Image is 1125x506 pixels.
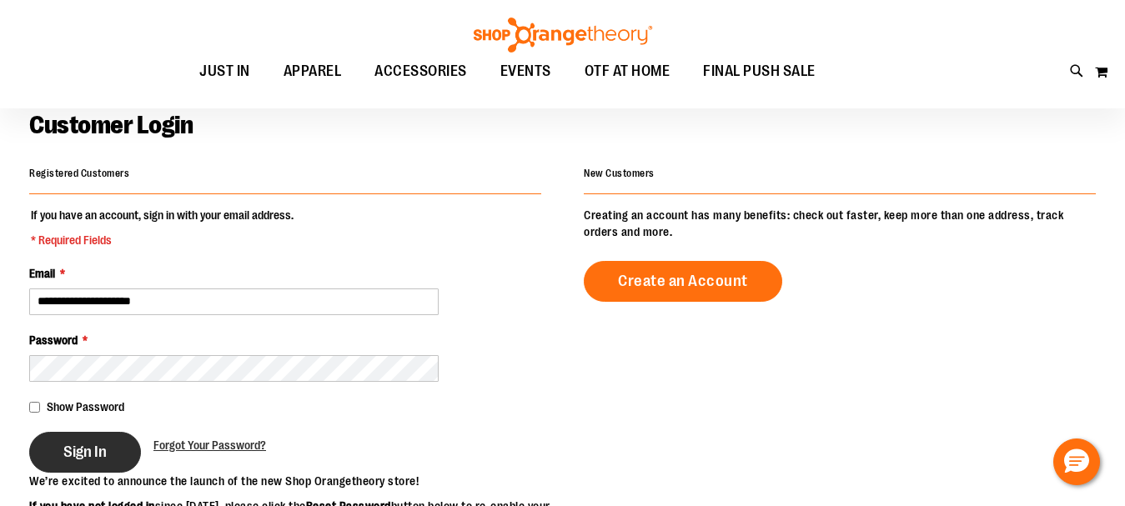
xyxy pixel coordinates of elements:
[199,53,250,90] span: JUST IN
[29,267,55,280] span: Email
[267,53,359,91] a: APPAREL
[471,18,655,53] img: Shop Orangetheory
[29,111,193,139] span: Customer Login
[358,53,484,91] a: ACCESSORIES
[29,333,78,347] span: Password
[585,53,670,90] span: OTF AT HOME
[153,438,266,452] span: Forgot Your Password?
[584,261,782,302] a: Create an Account
[31,232,294,248] span: * Required Fields
[584,207,1096,240] p: Creating an account has many benefits: check out faster, keep more than one address, track orders...
[618,272,748,290] span: Create an Account
[500,53,551,90] span: EVENTS
[63,443,107,461] span: Sign In
[484,53,568,91] a: EVENTS
[686,53,832,91] a: FINAL PUSH SALE
[29,207,295,248] legend: If you have an account, sign in with your email address.
[568,53,687,91] a: OTF AT HOME
[284,53,342,90] span: APPAREL
[584,168,655,179] strong: New Customers
[29,168,129,179] strong: Registered Customers
[1053,438,1100,485] button: Hello, have a question? Let’s chat.
[153,437,266,453] a: Forgot Your Password?
[703,53,816,90] span: FINAL PUSH SALE
[47,400,124,413] span: Show Password
[29,432,141,473] button: Sign In
[374,53,467,90] span: ACCESSORIES
[183,53,267,91] a: JUST IN
[29,473,563,489] p: We’re excited to announce the launch of the new Shop Orangetheory store!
